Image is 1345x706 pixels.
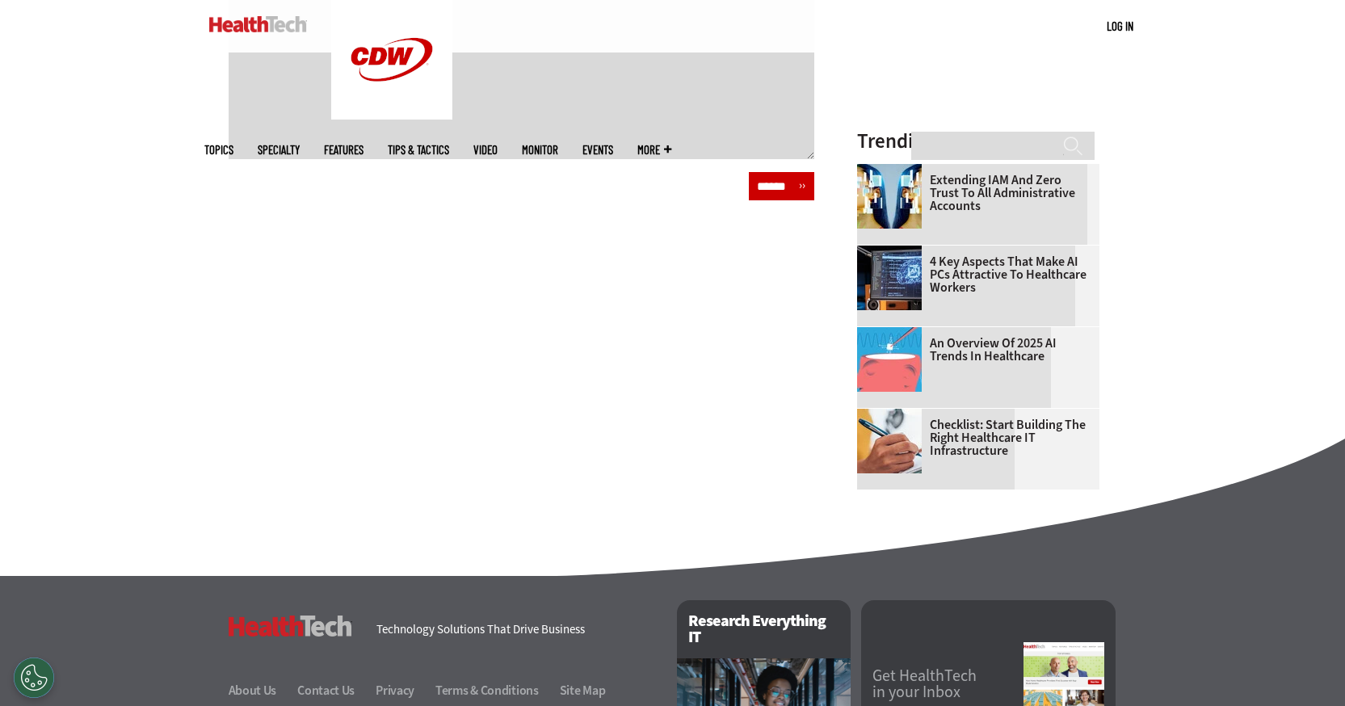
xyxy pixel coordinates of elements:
[857,246,930,258] a: Desktop monitor with brain AI concept
[473,144,498,156] a: Video
[1107,19,1133,33] a: Log in
[204,144,233,156] span: Topics
[258,144,300,156] span: Specialty
[857,131,1099,151] h3: Trending Now
[857,327,922,392] img: illustration of computer chip being put inside head with waves
[637,144,671,156] span: More
[857,246,922,310] img: Desktop monitor with brain AI concept
[857,255,1090,294] a: 4 Key Aspects That Make AI PCs Attractive to Healthcare Workers
[582,144,613,156] a: Events
[376,624,657,636] h4: Technology Solutions That Drive Business
[857,418,1090,457] a: Checklist: Start Building the Right Healthcare IT Infrastructure
[560,682,606,699] a: Site Map
[872,668,1023,700] a: Get HealthTechin your Inbox
[331,107,452,124] a: CDW
[857,164,930,177] a: abstract image of woman with pixelated face
[14,658,54,698] div: Cookies Settings
[857,337,1090,363] a: An Overview of 2025 AI Trends in Healthcare
[376,682,433,699] a: Privacy
[857,174,1090,212] a: Extending IAM and Zero Trust to All Administrative Accounts
[209,16,307,32] img: Home
[435,682,557,699] a: Terms & Conditions
[14,658,54,698] button: Open Preferences
[229,616,352,637] h3: HealthTech
[857,327,930,340] a: illustration of computer chip being put inside head with waves
[229,682,296,699] a: About Us
[857,409,930,422] a: Person with a clipboard checking a list
[522,144,558,156] a: MonITor
[297,682,373,699] a: Contact Us
[677,600,851,658] h2: Research Everything IT
[857,164,922,229] img: abstract image of woman with pixelated face
[1107,18,1133,35] div: User menu
[324,144,364,156] a: Features
[388,144,449,156] a: Tips & Tactics
[857,409,922,473] img: Person with a clipboard checking a list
